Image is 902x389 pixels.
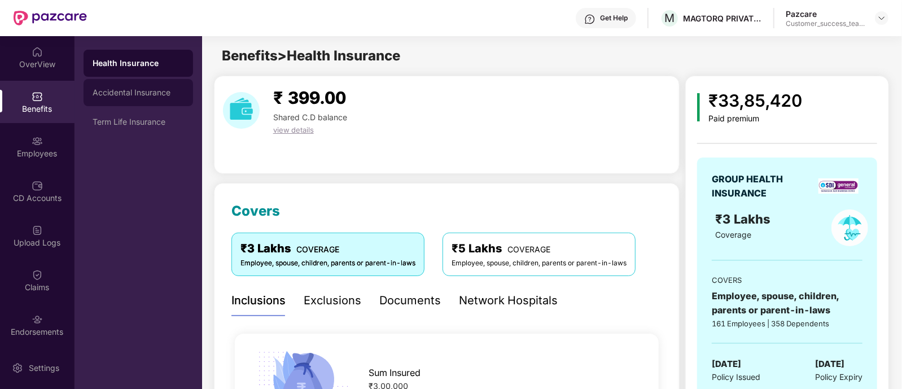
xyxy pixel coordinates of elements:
span: view details [273,125,314,134]
div: Inclusions [231,292,286,309]
div: Customer_success_team_lead [786,19,865,28]
span: Coverage [715,230,751,239]
div: ₹3 Lakhs [240,240,415,257]
img: svg+xml;base64,PHN2ZyBpZD0iRW5kb3JzZW1lbnRzIiB4bWxucz0iaHR0cDovL3d3dy53My5vcmcvMjAwMC9zdmciIHdpZH... [32,314,43,325]
div: Employee, spouse, children, parents or parent-in-laws [712,289,862,317]
div: ₹5 Lakhs [452,240,627,257]
img: svg+xml;base64,PHN2ZyBpZD0iSGVscC0zMngzMiIgeG1sbnM9Imh0dHA6Ly93d3cudzMub3JnLzIwMDAvc3ZnIiB3aWR0aD... [584,14,596,25]
span: Benefits > Health Insurance [222,47,400,64]
img: insurerLogo [818,178,859,194]
div: Network Hospitals [459,292,558,309]
div: Documents [379,292,441,309]
img: svg+xml;base64,PHN2ZyBpZD0iQ2xhaW0iIHhtbG5zPSJodHRwOi8vd3d3LnczLm9yZy8yMDAwL3N2ZyIgd2lkdGg9IjIwIi... [32,269,43,281]
img: svg+xml;base64,PHN2ZyBpZD0iSG9tZSIgeG1sbnM9Imh0dHA6Ly93d3cudzMub3JnLzIwMDAvc3ZnIiB3aWR0aD0iMjAiIG... [32,46,43,58]
img: download [223,92,260,129]
img: icon [697,93,700,121]
span: [DATE] [815,357,844,371]
div: Accidental Insurance [93,88,184,97]
div: Employee, spouse, children, parents or parent-in-laws [240,258,415,269]
div: MAGTORQ PRIVATE LIMITED [683,13,762,24]
img: policyIcon [831,209,868,246]
span: [DATE] [712,357,741,371]
div: Health Insurance [93,58,184,69]
img: svg+xml;base64,PHN2ZyBpZD0iVXBsb2FkX0xvZ3MiIGRhdGEtbmFtZT0iVXBsb2FkIExvZ3MiIHhtbG5zPSJodHRwOi8vd3... [32,225,43,236]
span: Policy Expiry [815,371,862,383]
img: New Pazcare Logo [14,11,87,25]
span: M [665,11,675,25]
img: svg+xml;base64,PHN2ZyBpZD0iQmVuZWZpdHMiIHhtbG5zPSJodHRwOi8vd3d3LnczLm9yZy8yMDAwL3N2ZyIgd2lkdGg9Ij... [32,91,43,102]
img: svg+xml;base64,PHN2ZyBpZD0iRW1wbG95ZWVzIiB4bWxucz0iaHR0cDovL3d3dy53My5vcmcvMjAwMC9zdmciIHdpZHRoPS... [32,136,43,147]
img: svg+xml;base64,PHN2ZyBpZD0iRHJvcGRvd24tMzJ4MzIiIHhtbG5zPSJodHRwOi8vd3d3LnczLm9yZy8yMDAwL3N2ZyIgd2... [877,14,886,23]
div: 161 Employees | 358 Dependents [712,318,862,329]
div: Exclusions [304,292,361,309]
div: Paid premium [709,114,803,124]
div: Pazcare [786,8,865,19]
img: svg+xml;base64,PHN2ZyBpZD0iU2V0dGluZy0yMHgyMCIgeG1sbnM9Imh0dHA6Ly93d3cudzMub3JnLzIwMDAvc3ZnIiB3aW... [12,362,23,374]
span: Policy Issued [712,371,760,383]
span: Covers [231,203,280,219]
img: svg+xml;base64,PHN2ZyBpZD0iQ0RfQWNjb3VudHMiIGRhdGEtbmFtZT0iQ0QgQWNjb3VudHMiIHhtbG5zPSJodHRwOi8vd3... [32,180,43,191]
span: ₹ 399.00 [273,88,346,108]
span: Sum Insured [369,366,421,380]
span: COVERAGE [507,244,550,254]
div: Settings [25,362,63,374]
span: Shared C.D balance [273,112,347,122]
div: Get Help [600,14,628,23]
div: COVERS [712,274,862,286]
div: Term Life Insurance [93,117,184,126]
div: ₹33,85,420 [709,88,803,114]
span: COVERAGE [296,244,339,254]
div: GROUP HEALTH INSURANCE [712,172,811,200]
span: ₹3 Lakhs [715,212,774,226]
div: Employee, spouse, children, parents or parent-in-laws [452,258,627,269]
